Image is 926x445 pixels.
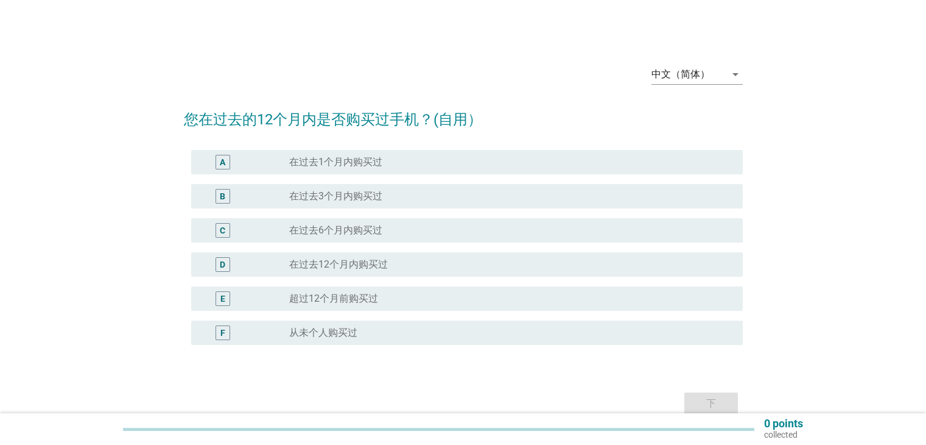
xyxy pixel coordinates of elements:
[289,293,378,305] label: 超过12个月前购买过
[220,293,225,305] div: E
[220,156,225,169] div: A
[289,224,382,237] label: 在过去6个月内购买过
[220,258,225,271] div: D
[764,429,803,440] p: collected
[651,69,710,80] div: 中文（简体）
[289,190,382,202] label: 在过去3个月内购买过
[220,190,225,203] div: B
[289,156,382,168] label: 在过去1个月内购买过
[220,224,225,237] div: C
[220,327,225,340] div: F
[764,418,803,429] p: 0 points
[728,67,743,82] i: arrow_drop_down
[184,96,743,130] h2: 您在过去的12个月内是否购买过手机？(自用）
[289,327,357,339] label: 从未个人购买过
[289,258,388,271] label: 在过去12个月内购买过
